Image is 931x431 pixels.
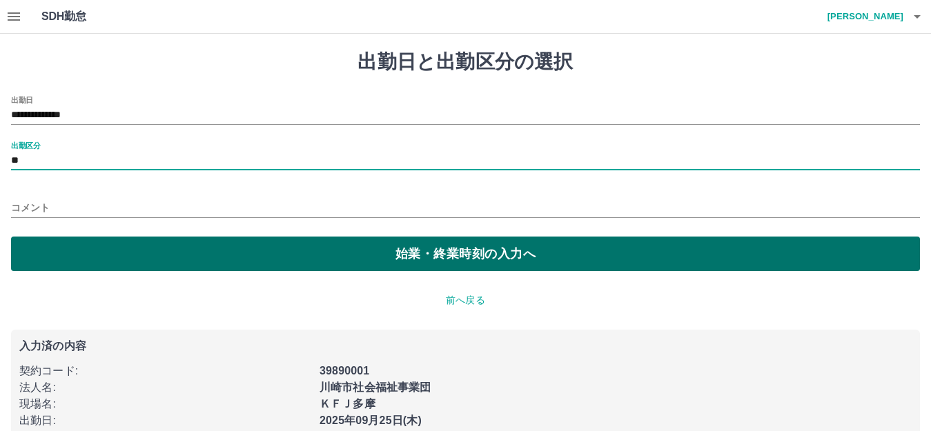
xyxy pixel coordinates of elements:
[11,237,920,271] button: 始業・終業時刻の入力へ
[11,50,920,74] h1: 出勤日と出勤区分の選択
[19,396,311,412] p: 現場名 :
[19,379,311,396] p: 法人名 :
[320,381,431,393] b: 川崎市社会福祉事業団
[320,398,375,410] b: ＫＦＪ多摩
[11,140,40,150] label: 出勤区分
[11,293,920,308] p: 前へ戻る
[19,412,311,429] p: 出勤日 :
[11,94,33,105] label: 出勤日
[320,365,369,377] b: 39890001
[320,414,422,426] b: 2025年09月25日(木)
[19,363,311,379] p: 契約コード :
[19,341,912,352] p: 入力済の内容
